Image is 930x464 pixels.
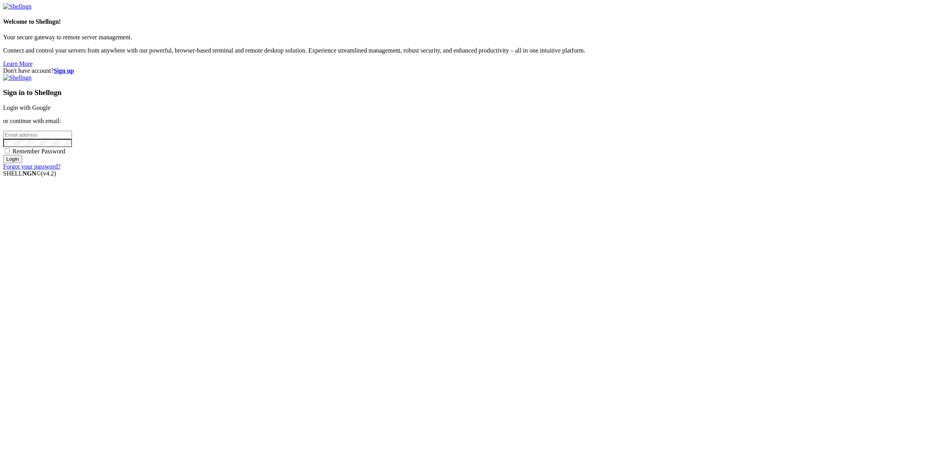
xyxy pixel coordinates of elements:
b: NGN [23,170,37,177]
a: Sign up [54,67,74,74]
h4: Welcome to Shellngn! [3,18,927,25]
p: Connect and control your servers from anywhere with our powerful, browser-based terminal and remo... [3,47,927,54]
input: Remember Password [5,148,10,153]
a: Forgot your password? [3,163,60,170]
a: Learn More [3,60,33,67]
span: Remember Password [12,148,65,155]
p: Your secure gateway to remote server management. [3,34,927,41]
p: or continue with email: [3,118,927,125]
img: Shellngn [3,3,32,10]
input: Email address [3,131,72,139]
span: 4.2.0 [41,170,56,177]
input: Login [3,155,22,163]
img: Shellngn [3,74,32,81]
h3: Sign in to Shellngn [3,88,927,97]
a: Login with Google [3,104,51,111]
div: Don't have account? [3,67,927,74]
span: SHELL © [3,170,56,177]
